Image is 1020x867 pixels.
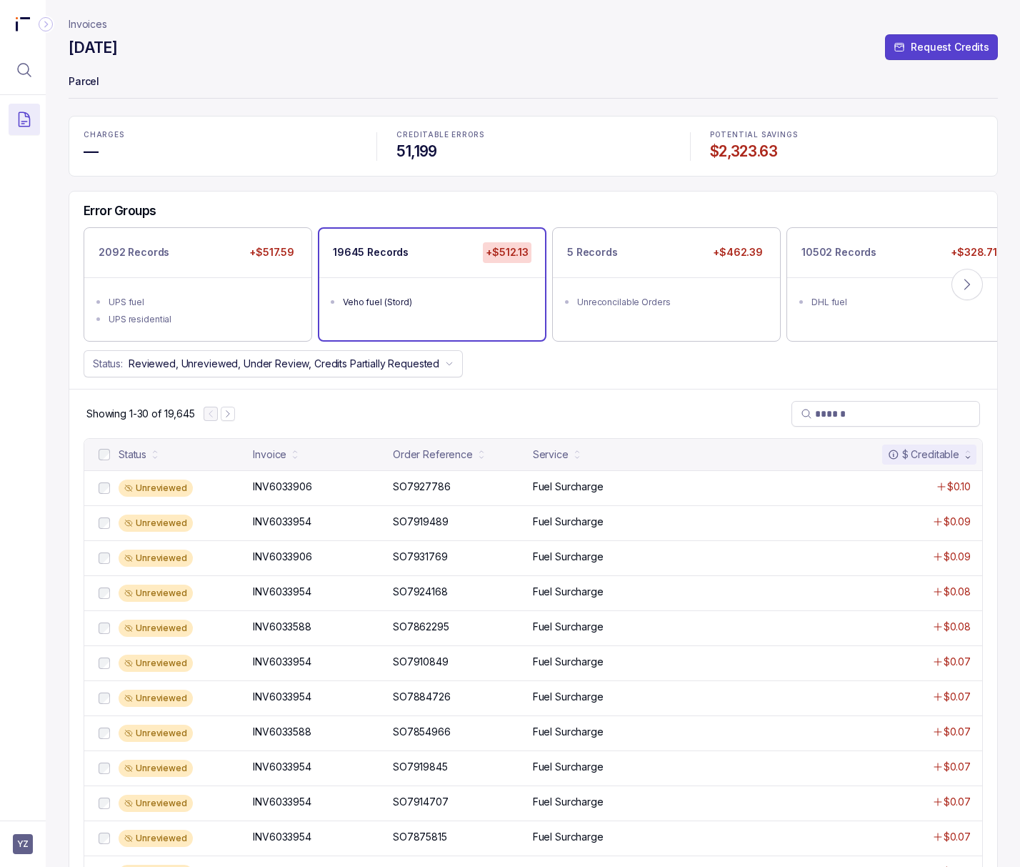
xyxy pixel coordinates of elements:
div: UPS fuel [109,295,296,309]
p: Reviewed, Unreviewed, Under Review, Credits Partially Requested [129,357,439,371]
p: $0.07 [944,795,971,809]
div: Unreviewed [119,585,193,602]
p: INV6033954 [253,655,311,669]
p: $0.08 [944,620,971,634]
div: Veho fuel (Stord) [343,295,530,309]
p: +$512.13 [483,242,531,262]
div: Unreconcilable Orders [577,295,764,309]
div: Unreviewed [119,760,193,777]
p: $0.07 [944,725,971,739]
input: checkbox-checkbox [99,728,110,739]
h4: $2,323.63 [710,142,983,162]
p: INV6033906 [253,480,312,494]
input: checkbox-checkbox [99,588,110,599]
p: SO7854966 [393,725,451,739]
div: Unreviewed [119,725,193,742]
p: SO7931769 [393,550,448,564]
p: Fuel Surcharge [533,655,604,669]
div: $ Creditable [888,447,959,462]
input: checkbox-checkbox [99,517,110,529]
p: INV6033954 [253,830,311,844]
p: $0.07 [944,690,971,704]
div: Service [533,447,569,462]
p: SO7924168 [393,585,448,599]
div: Unreviewed [119,620,193,637]
nav: breadcrumb [69,17,107,31]
p: SO7919489 [393,515,449,529]
p: SO7919845 [393,760,448,774]
div: Order Reference [393,447,473,462]
div: UPS residential [109,312,296,327]
button: User initials [13,834,33,854]
input: checkbox-checkbox [99,553,110,564]
p: INV6033906 [253,550,312,564]
p: Fuel Surcharge [533,725,604,739]
p: INV6033954 [253,690,311,704]
h4: — [84,142,356,162]
p: Fuel Surcharge [533,620,604,634]
p: INV6033954 [253,585,311,599]
p: Showing 1-30 of 19,645 [86,407,195,421]
p: SO7910849 [393,655,449,669]
p: Status: [93,357,123,371]
button: Status:Reviewed, Unreviewed, Under Review, Credits Partially Requested [84,350,463,377]
div: Unreviewed [119,550,193,567]
p: 2092 Records [99,245,169,259]
div: Unreviewed [119,655,193,672]
p: Fuel Surcharge [533,690,604,704]
p: $0.09 [944,515,971,529]
p: INV6033588 [253,725,311,739]
input: checkbox-checkbox [99,482,110,494]
div: Unreviewed [119,480,193,497]
p: +$517.59 [246,242,297,262]
button: Menu Icon Button DocumentTextIcon [9,104,40,135]
h5: Error Groups [84,203,156,219]
p: INV6033954 [253,760,311,774]
p: 5 Records [567,245,618,259]
p: SO7914707 [393,795,449,809]
p: Fuel Surcharge [533,760,604,774]
p: Fuel Surcharge [533,795,604,809]
input: checkbox-checkbox [99,449,110,460]
div: Status [119,447,146,462]
p: Request Credits [911,40,989,54]
div: Unreviewed [119,515,193,532]
p: SO7884726 [393,690,451,704]
button: Menu Icon Button MagnifyingGlassIcon [9,54,40,86]
p: INV6033588 [253,620,311,634]
p: $0.07 [944,655,971,669]
p: SO7875815 [393,830,447,844]
p: 10502 Records [801,245,876,259]
input: checkbox-checkbox [99,798,110,809]
div: Collapse Icon [37,16,54,33]
button: Next Page [221,407,235,421]
div: DHL fuel [811,295,999,309]
p: POTENTIAL SAVINGS [710,131,983,139]
p: $0.09 [944,550,971,564]
p: INV6033954 [253,515,311,529]
p: $0.08 [944,585,971,599]
div: Unreviewed [119,830,193,847]
div: Unreviewed [119,690,193,707]
a: Invoices [69,17,107,31]
input: checkbox-checkbox [99,623,110,634]
p: CREDITABLE ERRORS [396,131,669,139]
p: $0.07 [944,830,971,844]
input: checkbox-checkbox [99,833,110,844]
p: +$462.39 [710,242,766,262]
button: Request Credits [885,34,998,60]
p: $0.07 [944,760,971,774]
div: Invoice [253,447,286,462]
p: $0.10 [947,480,971,494]
p: SO7927786 [393,480,451,494]
input: checkbox-checkbox [99,693,110,704]
p: 19645 Records [333,245,409,259]
p: Fuel Surcharge [533,585,604,599]
p: Fuel Surcharge [533,830,604,844]
h4: 51,199 [396,142,669,162]
h4: [DATE] [69,38,117,58]
p: Parcel [69,69,998,97]
p: Fuel Surcharge [533,480,604,494]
